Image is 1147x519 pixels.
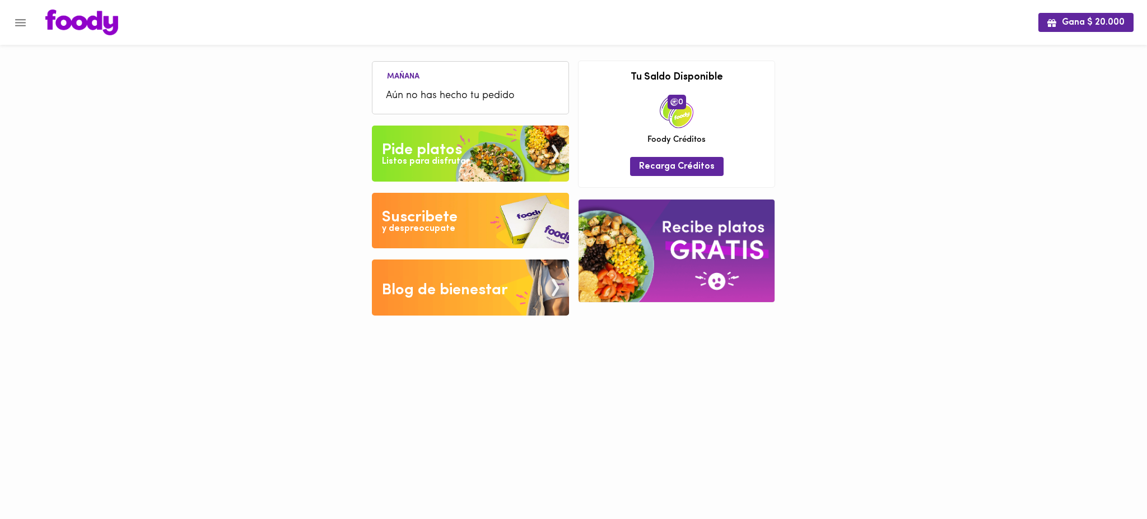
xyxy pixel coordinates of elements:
span: Gana $ 20.000 [1047,17,1125,28]
div: Suscribete [382,206,458,229]
img: foody-creditos.png [670,98,678,106]
span: 0 [668,95,686,109]
button: Recarga Créditos [630,157,724,175]
button: Gana $ 20.000 [1038,13,1134,31]
div: y despreocupate [382,223,455,235]
span: Foody Créditos [647,134,706,146]
img: Pide un Platos [372,126,569,182]
img: Disfruta bajar de peso [372,193,569,249]
span: Aún no has hecho tu pedido [386,89,555,104]
h3: Tu Saldo Disponible [587,72,766,84]
img: credits-package.png [660,95,693,128]
img: logo.png [45,10,118,35]
div: Listos para disfrutar [382,155,469,168]
li: Mañana [378,70,428,81]
img: Blog de bienestar [372,259,569,316]
button: Menu [7,9,34,36]
img: referral-banner.png [579,200,775,302]
div: Blog de bienestar [382,279,508,302]
span: Recarga Créditos [639,161,715,172]
div: Pide platos [382,139,462,161]
iframe: Messagebird Livechat Widget [1082,454,1136,508]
